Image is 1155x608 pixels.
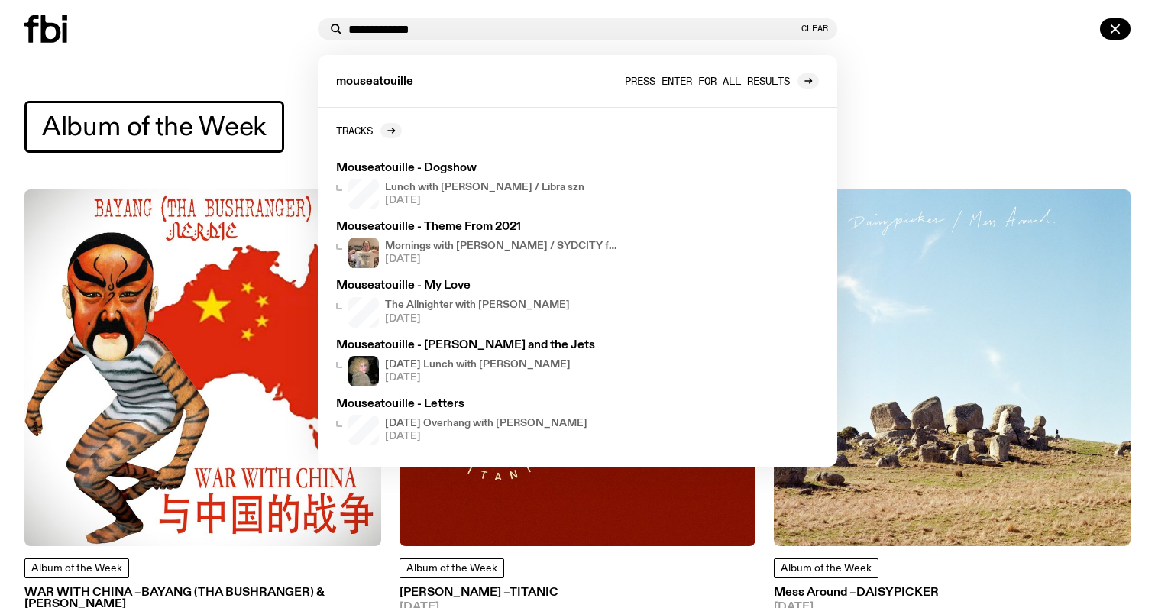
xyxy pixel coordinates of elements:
[385,314,570,324] span: [DATE]
[625,73,819,89] a: Press enter for all results
[625,75,790,86] span: Press enter for all results
[336,399,617,410] h3: Mouseatouille - Letters
[385,419,587,429] h4: [DATE] Overhang with [PERSON_NAME]
[42,112,267,142] span: Album of the Week
[385,360,571,370] h4: [DATE] Lunch with [PERSON_NAME]
[330,215,623,274] a: Mouseatouille - Theme From 2021Jim in the fbi studio, showing off their white SYDCITY t-shirt.Mor...
[330,334,623,393] a: Mouseatouille - [PERSON_NAME] and the JetsA digital camera photo of Zara looking to her right at ...
[774,587,1131,599] h3: Mess Around –
[801,24,828,33] button: Clear
[336,123,402,138] a: Tracks
[336,125,373,136] h2: Tracks
[781,563,872,574] span: Album of the Week
[400,587,756,599] h3: [PERSON_NAME] –
[385,373,571,383] span: [DATE]
[385,254,617,264] span: [DATE]
[330,274,623,333] a: Mouseatouille - My LoveThe Allnighter with [PERSON_NAME][DATE]
[400,558,504,578] a: Album of the Week
[510,587,558,599] span: Titanic
[406,563,497,574] span: Album of the Week
[330,393,623,451] a: Mouseatouille - Letters[DATE] Overhang with [PERSON_NAME][DATE]
[336,163,617,174] h3: Mouseatouille - Dogshow
[24,558,129,578] a: Album of the Week
[348,238,379,268] img: Jim in the fbi studio, showing off their white SYDCITY t-shirt.
[774,558,878,578] a: Album of the Week
[385,241,617,251] h4: Mornings with [PERSON_NAME] / SYDCITY fallout
[385,432,587,441] span: [DATE]
[856,587,939,599] span: Daisypicker
[330,157,623,215] a: Mouseatouille - DogshowLunch with [PERSON_NAME] / Libra szn[DATE]
[31,563,122,574] span: Album of the Week
[336,222,617,233] h3: Mouseatouille - Theme From 2021
[385,300,570,310] h4: The Allnighter with [PERSON_NAME]
[385,196,584,205] span: [DATE]
[336,280,617,292] h3: Mouseatouille - My Love
[336,76,413,88] span: mouseatouille
[385,183,584,192] h4: Lunch with [PERSON_NAME] / Libra szn
[348,356,379,386] img: A digital camera photo of Zara looking to her right at the camera, smiling. She is wearing a ligh...
[336,340,617,351] h3: Mouseatouille - [PERSON_NAME] and the Jets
